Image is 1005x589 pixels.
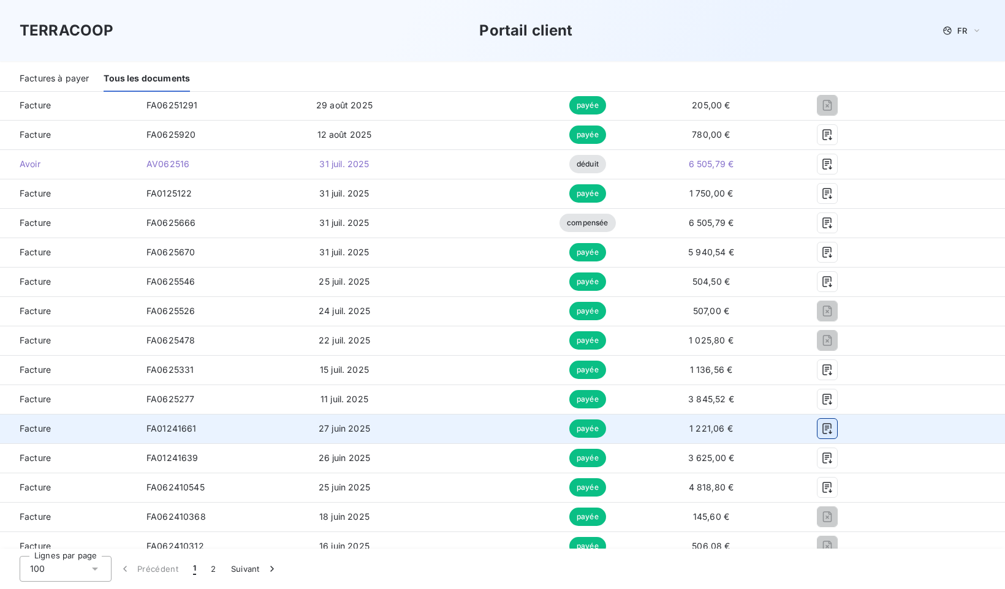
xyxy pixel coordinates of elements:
[569,272,606,291] span: payée
[319,159,369,169] span: 31 juil. 2025
[146,511,206,522] span: FA062410368
[316,100,373,110] span: 29 août 2025
[146,100,198,110] span: FA06251291
[688,452,735,463] span: 3 625,00 €
[203,556,223,582] button: 2
[689,423,733,433] span: 1 221,06 €
[319,541,370,551] span: 16 juin 2025
[146,276,195,287] span: FA0625546
[689,188,734,198] span: 1 750,00 €
[693,306,729,316] span: 507,00 €
[319,276,370,287] span: 25 juil. 2025
[112,556,186,582] button: Précédent
[186,556,203,582] button: 1
[10,334,127,347] span: Facture
[569,537,606,555] span: payée
[10,99,127,111] span: Facture
[10,276,127,288] span: Facture
[569,390,606,408] span: payée
[479,20,572,42] h3: Portail client
[146,188,192,198] span: FA0125122
[688,247,734,257] span: 5 940,54 €
[692,129,730,140] span: 780,00 €
[569,96,606,114] span: payée
[319,217,369,228] span: 31 juil. 2025
[690,364,733,375] span: 1 136,56 €
[30,563,45,575] span: 100
[10,187,127,200] span: Facture
[146,423,197,433] span: FA01241661
[559,214,615,232] span: compensée
[146,541,204,551] span: FA062410312
[569,419,606,438] span: payée
[569,184,606,203] span: payée
[146,364,194,375] span: FA0625331
[20,20,113,42] h3: TERRACOOP
[319,306,370,316] span: 24 juil. 2025
[146,306,195,316] span: FA0625526
[569,449,606,467] span: payée
[569,126,606,144] span: payée
[10,158,127,170] span: Avoir
[320,364,369,375] span: 15 juil. 2025
[689,159,734,169] span: 6 505,79 €
[569,508,606,526] span: payée
[320,394,368,404] span: 11 juil. 2025
[10,393,127,405] span: Facture
[957,26,967,36] span: FR
[10,422,127,435] span: Facture
[689,217,734,228] span: 6 505,79 €
[319,482,370,492] span: 25 juin 2025
[146,482,205,492] span: FA062410545
[688,394,734,404] span: 3 845,52 €
[569,478,606,497] span: payée
[689,335,734,345] span: 1 025,80 €
[319,452,371,463] span: 26 juin 2025
[569,155,606,173] span: déduit
[569,302,606,320] span: payée
[10,246,127,258] span: Facture
[10,217,127,229] span: Facture
[689,482,734,492] span: 4 818,80 €
[146,159,189,169] span: AV062516
[20,66,89,92] div: Factures à payer
[692,100,730,110] span: 205,00 €
[692,276,730,287] span: 504,50 €
[10,305,127,317] span: Facture
[146,335,195,345] span: FA0625478
[319,247,369,257] span: 31 juil. 2025
[319,188,369,198] span: 31 juil. 2025
[319,423,370,433] span: 27 juin 2025
[10,481,127,493] span: Facture
[317,129,372,140] span: 12 août 2025
[10,452,127,464] span: Facture
[10,129,127,141] span: Facture
[693,511,729,522] span: 145,60 €
[692,541,730,551] span: 506,08 €
[10,511,127,523] span: Facture
[146,247,195,257] span: FA0625670
[319,335,370,345] span: 22 juil. 2025
[569,331,606,350] span: payée
[10,364,127,376] span: Facture
[146,452,199,463] span: FA01241639
[193,563,196,575] span: 1
[569,243,606,261] span: payée
[146,217,195,228] span: FA0625666
[146,394,194,404] span: FA0625277
[146,129,195,140] span: FA0625920
[224,556,286,582] button: Suivant
[569,361,606,379] span: payée
[10,540,127,552] span: Facture
[319,511,370,522] span: 18 juin 2025
[104,66,190,92] div: Tous les documents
